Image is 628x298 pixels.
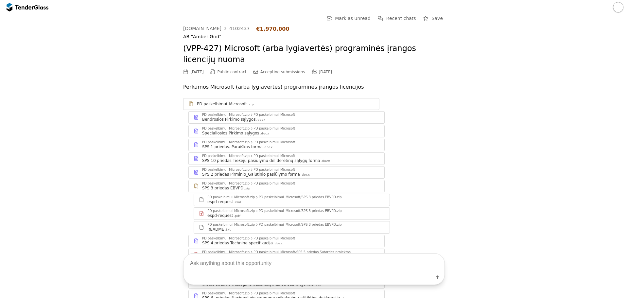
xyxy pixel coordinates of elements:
span: Public contract [218,70,247,74]
span: Recent chats [386,16,416,21]
a: PD paskelbimui_Microsoft.zipPD paskelbimui_Microsoft/SPS 3 priedas EBVPD.zipespd-request.pdf [194,207,390,220]
div: .docx [301,173,310,177]
span: Mark as unread [335,16,371,21]
h2: (VPP-427) Microsoft (arba lygiavertės) programinės įrangos licencijų nuoma [183,43,445,65]
div: SPS 2 priedas Pirminio_Galutinio pasiūlymo forma [202,172,300,177]
div: .xml [234,200,241,204]
div: [DATE] [319,70,332,74]
a: PD paskelbimui_Microsoft.zipPD paskelbimui_MicrosoftSPS 3 priedas EBVPD.zip [188,180,385,192]
a: PD paskelbimui_Microsoft.zipPD paskelbimui_MicrosoftSPS 4 priedas Technine specifikacija.docx [188,235,385,247]
div: PD paskelbimui_Microsoft.zip [207,196,255,199]
a: PD paskelbimui_Microsoft.zipPD paskelbimui_Microsoft/SPS 3 priedas EBVPD.zipREADME.txt [194,221,390,234]
div: SPS 3 priedas EBVPD [202,185,243,191]
div: .pdf [234,214,241,218]
a: PD paskelbimui_Microsoft.zipPD paskelbimui_MicrosoftSPS 10 priedas Tiekeju pasiulymu dėl derėtinų... [188,152,385,165]
a: [DOMAIN_NAME]4102437 [183,26,250,31]
a: PD paskelbimui_Microsoft.zipPD paskelbimui_Microsoft/SPS 3 priedas EBVPD.zipespd-request.xml [194,194,390,206]
a: PD paskelbimui_Microsoft.zip [183,98,379,110]
p: Perkamos Microsoft (arba lygiavertės) programinės įrangos licencijos [183,82,445,92]
div: AB "Amber Grid" [183,34,445,40]
button: Save [421,14,445,23]
div: espd-request [207,199,233,204]
div: PD paskelbimui_Microsoft.zip [207,209,255,213]
div: 4102437 [229,26,250,31]
div: [DATE] [190,70,204,74]
a: PD paskelbimui_Microsoft.zipPD paskelbimui_MicrosoftSPS 1 priedas. Paraiškos forma.docx [188,139,385,151]
div: PD paskelbimui_Microsoft/SPS 3 priedas EBVPD.zip [259,209,342,213]
div: Bendrosios Pirkimo sąlygos [202,117,255,122]
button: Recent chats [376,14,418,23]
div: README [207,227,224,232]
div: PD paskelbimui_Microsoft [253,182,295,185]
a: PD paskelbimui_Microsoft.zipPD paskelbimui_MicrosoftSPS 2 priedas Pirminio_Galutinio pasiūlymo fo... [188,166,385,179]
div: PD paskelbimui_Microsoft [253,168,295,171]
a: PD paskelbimui_Microsoft.zipPD paskelbimui_MicrosoftBendrosios Pirkimo sąlygos.docx [188,111,385,124]
div: PD paskelbimui_Microsoft/SPS 3 priedas EBVPD.zip [259,196,342,199]
div: espd-request [207,213,233,218]
div: .docx [260,131,270,136]
div: [DOMAIN_NAME] [183,26,221,31]
div: PD paskelbimui_Microsoft.zip [202,154,250,158]
div: €1,970,000 [256,26,289,32]
span: Accepting submissions [260,70,305,74]
div: PD paskelbimui_Microsoft [253,127,295,130]
div: PD paskelbimui_Microsoft [253,113,295,116]
div: .docx [256,118,266,122]
div: Specialiosios Pirkimo sąlygos [202,131,259,136]
div: PD paskelbimui_Microsoft.zip [202,237,250,240]
div: .zip [244,186,250,191]
div: PD paskelbimui_Microsoft.zip [202,113,250,116]
span: Save [432,16,443,21]
div: .docx [263,145,273,149]
div: .zip [248,102,254,107]
div: PD paskelbimui_Microsoft/SPS 3 priedas EBVPD.zip [259,223,342,226]
div: .docx [321,159,330,163]
div: PD paskelbimui_Microsoft.zip [202,182,250,185]
div: SPS 10 priedas Tiekeju pasiulymu dėl derėtinų sąlygų forma [202,158,320,163]
div: SPS 1 priedas. Paraiškos forma [202,144,263,149]
button: Mark as unread [324,14,373,23]
div: PD paskelbimui_Microsoft.zip [202,141,250,144]
div: PD paskelbimui_Microsoft [197,101,247,107]
div: PD paskelbimui_Microsoft.zip [207,223,255,226]
div: PD paskelbimui_Microsoft [253,154,295,158]
div: .txt [225,228,231,232]
div: PD paskelbimui_Microsoft.zip [202,127,250,130]
div: PD paskelbimui_Microsoft [253,237,295,240]
a: PD paskelbimui_Microsoft.zipPD paskelbimui_MicrosoftSpecialiosios Pirkimo sąlygos.docx [188,125,385,137]
div: PD paskelbimui_Microsoft.zip [202,168,250,171]
div: PD paskelbimui_Microsoft [253,141,295,144]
